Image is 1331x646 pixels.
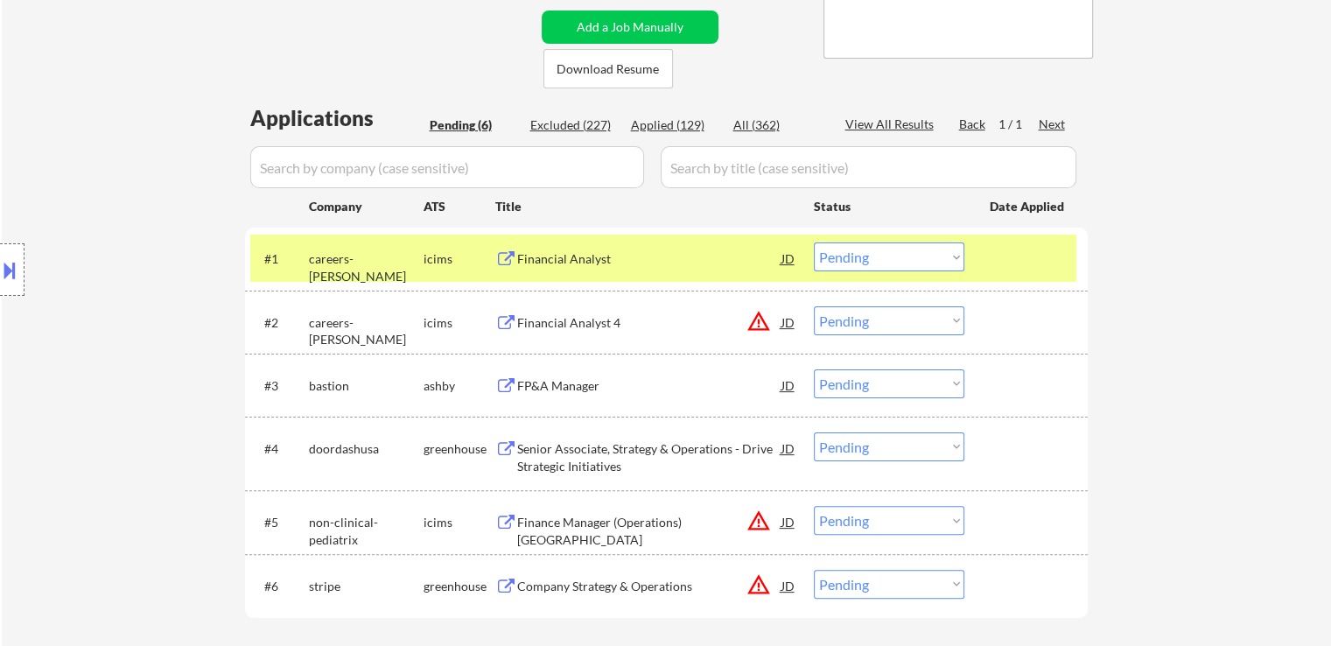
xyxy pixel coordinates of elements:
input: Search by title (case sensitive) [661,146,1076,188]
div: Excluded (227) [530,116,618,134]
div: Applied (129) [631,116,718,134]
div: View All Results [845,116,939,133]
input: Search by company (case sensitive) [250,146,644,188]
div: JD [780,506,797,537]
div: icims [424,314,495,332]
button: Download Resume [543,49,673,88]
div: icims [424,250,495,268]
div: icims [424,514,495,531]
button: warning_amber [746,572,771,597]
div: Status [814,190,964,221]
button: warning_amber [746,309,771,334]
div: careers-[PERSON_NAME] [309,314,424,348]
div: JD [780,242,797,274]
div: FP&A Manager [517,377,781,395]
div: Financial Analyst 4 [517,314,781,332]
div: JD [780,432,797,464]
div: JD [780,369,797,401]
div: greenhouse [424,578,495,595]
div: greenhouse [424,440,495,458]
div: Applications [250,108,424,129]
div: careers-[PERSON_NAME] [309,250,424,284]
div: JD [780,306,797,338]
div: #5 [264,514,295,531]
div: Company Strategy & Operations [517,578,781,595]
div: Finance Manager (Operations) [GEOGRAPHIC_DATA] [517,514,781,548]
div: Financial Analyst [517,250,781,268]
div: JD [780,570,797,601]
div: #4 [264,440,295,458]
div: ATS [424,198,495,215]
div: stripe [309,578,424,595]
div: Company [309,198,424,215]
div: Date Applied [990,198,1067,215]
div: Next [1039,116,1067,133]
div: Senior Associate, Strategy & Operations - Drive Strategic Initiatives [517,440,781,474]
button: warning_amber [746,509,771,533]
div: doordashusa [309,440,424,458]
div: Back [959,116,987,133]
div: #6 [264,578,295,595]
div: non-clinical-pediatrix [309,514,424,548]
div: bastion [309,377,424,395]
div: 1 / 1 [998,116,1039,133]
div: Title [495,198,797,215]
div: ashby [424,377,495,395]
div: Pending (6) [430,116,517,134]
div: All (362) [733,116,821,134]
button: Add a Job Manually [542,11,718,44]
